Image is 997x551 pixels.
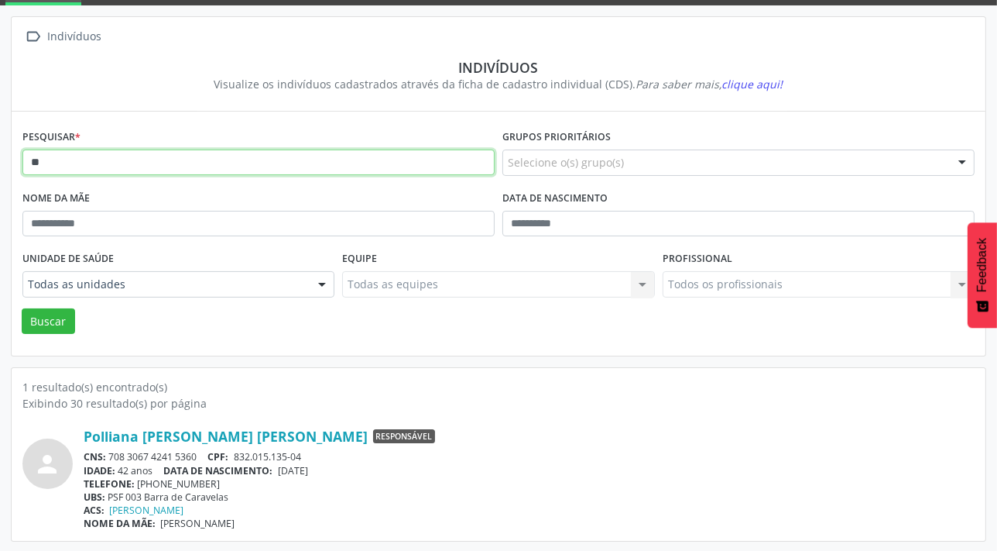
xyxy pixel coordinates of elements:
[502,187,608,211] label: Data de nascimento
[22,395,975,412] div: Exibindo 30 resultado(s) por página
[84,477,135,491] span: TELEFONE:
[234,450,301,463] span: 832.015.135-04
[968,222,997,328] button: Feedback - Mostrar pesquisa
[84,428,368,445] a: Polliana [PERSON_NAME] [PERSON_NAME]
[975,238,989,292] span: Feedback
[84,450,106,463] span: CNS:
[22,247,114,271] label: Unidade de saúde
[663,247,732,271] label: Profissional
[22,26,45,48] i: 
[373,429,435,443] span: Responsável
[28,277,303,292] span: Todas as unidades
[508,154,624,170] span: Selecione o(s) grupo(s)
[722,77,783,91] span: clique aqui!
[84,477,975,491] div: [PHONE_NUMBER]
[84,464,975,477] div: 42 anos
[22,379,975,395] div: 1 resultado(s) encontrado(s)
[84,450,975,463] div: 708 3067 4241 5360
[110,504,184,517] a: [PERSON_NAME]
[502,126,611,150] label: Grupos prioritários
[84,491,105,504] span: UBS:
[22,187,90,211] label: Nome da mãe
[33,59,964,76] div: Indivíduos
[84,491,975,504] div: PSF 003 Barra de Caravelas
[278,464,308,477] span: [DATE]
[208,450,229,463] span: CPF:
[636,77,783,91] i: Para saber mais,
[164,464,273,477] span: DATA DE NASCIMENTO:
[84,517,156,530] span: NOME DA MÃE:
[33,76,964,92] div: Visualize os indivíduos cadastrados através da ficha de cadastro individual (CDS).
[161,517,235,530] span: [PERSON_NAME]
[22,308,75,335] button: Buscar
[84,464,115,477] span: IDADE:
[342,247,377,271] label: Equipe
[34,450,62,478] i: person
[22,126,81,150] label: Pesquisar
[22,26,104,48] a:  Indivíduos
[45,26,104,48] div: Indivíduos
[84,504,104,517] span: ACS:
